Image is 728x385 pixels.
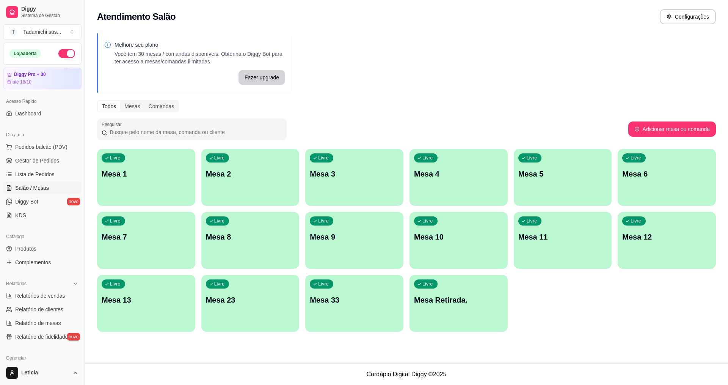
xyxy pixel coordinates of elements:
[15,110,41,117] span: Dashboard
[3,230,82,243] div: Catálogo
[409,275,508,332] button: LivreMesa Retirada.
[201,149,300,206] button: LivreMesa 2
[21,369,69,376] span: Leticia
[305,149,403,206] button: LivreMesa 3
[527,218,537,224] p: Livre
[102,121,124,128] label: Pesquisar
[115,50,285,65] p: Você tem 30 mesas / comandas disponíveis. Obtenha o Diggy Bot para ter acesso a mesas/comandas il...
[3,182,82,194] a: Salão / Mesas
[409,149,508,206] button: LivreMesa 4
[97,11,176,23] h2: Atendimento Salão
[21,13,78,19] span: Sistema de Gestão
[3,290,82,302] a: Relatórios de vendas
[85,363,728,385] footer: Cardápio Digital Diggy © 2025
[107,128,282,136] input: Pesquisar
[120,101,144,112] div: Mesas
[660,9,716,24] button: Configurações
[618,149,716,206] button: LivreMesa 6
[3,155,82,167] a: Gestor de Pedidos
[518,169,607,179] p: Mesa 5
[110,281,121,287] p: Livre
[6,281,27,287] span: Relatórios
[527,155,537,161] p: Livre
[15,245,36,252] span: Produtos
[622,232,711,242] p: Mesa 12
[414,169,503,179] p: Mesa 4
[9,28,17,36] span: T
[422,155,433,161] p: Livre
[310,295,399,305] p: Mesa 33
[3,168,82,180] a: Lista de Pedidos
[3,256,82,268] a: Complementos
[14,72,46,77] article: Diggy Pro + 30
[21,6,78,13] span: Diggy
[3,317,82,329] a: Relatório de mesas
[305,212,403,269] button: LivreMesa 9
[110,218,121,224] p: Livre
[15,198,38,205] span: Diggy Bot
[514,212,612,269] button: LivreMesa 11
[206,295,295,305] p: Mesa 23
[318,281,329,287] p: Livre
[98,101,120,112] div: Todos
[514,149,612,206] button: LivreMesa 5
[3,209,82,221] a: KDS
[631,155,641,161] p: Livre
[3,24,82,39] button: Select a team
[206,169,295,179] p: Mesa 2
[310,232,399,242] p: Mesa 9
[201,212,300,269] button: LivreMesa 8
[102,295,191,305] p: Mesa 13
[97,212,195,269] button: LivreMesa 7
[3,107,82,120] a: Dashboard
[422,218,433,224] p: Livre
[622,169,711,179] p: Mesa 6
[3,129,82,141] div: Dia a dia
[15,211,26,219] span: KDS
[110,155,121,161] p: Livre
[15,306,63,313] span: Relatório de clientes
[3,95,82,107] div: Acesso Rápido
[201,275,300,332] button: LivreMesa 23
[3,331,82,343] a: Relatório de fidelidadenovo
[15,292,65,300] span: Relatórios de vendas
[97,275,195,332] button: LivreMesa 13
[102,232,191,242] p: Mesa 7
[631,218,641,224] p: Livre
[13,79,31,85] article: até 18/10
[409,212,508,269] button: LivreMesa 10
[15,143,67,151] span: Pedidos balcão (PDV)
[318,218,329,224] p: Livre
[3,243,82,255] a: Produtos
[3,364,82,382] button: Leticia
[23,28,61,36] div: Tadamichi sus ...
[3,68,82,89] a: Diggy Pro + 30até 18/10
[15,333,68,341] span: Relatório de fidelidade
[115,41,285,49] p: Melhore seu plano
[214,155,225,161] p: Livre
[15,184,49,192] span: Salão / Mesas
[618,212,716,269] button: LivreMesa 12
[15,319,61,327] span: Relatório de mesas
[3,196,82,208] a: Diggy Botnovo
[144,101,179,112] div: Comandas
[15,259,51,266] span: Complementos
[214,218,225,224] p: Livre
[15,157,59,164] span: Gestor de Pedidos
[414,295,503,305] p: Mesa Retirada.
[3,303,82,316] a: Relatório de clientes
[518,232,607,242] p: Mesa 11
[97,149,195,206] button: LivreMesa 1
[238,70,285,85] button: Fazer upgrade
[3,3,82,21] a: DiggySistema de Gestão
[628,121,716,137] button: Adicionar mesa ou comanda
[206,232,295,242] p: Mesa 8
[9,49,41,58] div: Loja aberta
[15,170,55,178] span: Lista de Pedidos
[318,155,329,161] p: Livre
[310,169,399,179] p: Mesa 3
[102,169,191,179] p: Mesa 1
[3,141,82,153] button: Pedidos balcão (PDV)
[3,352,82,364] div: Gerenciar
